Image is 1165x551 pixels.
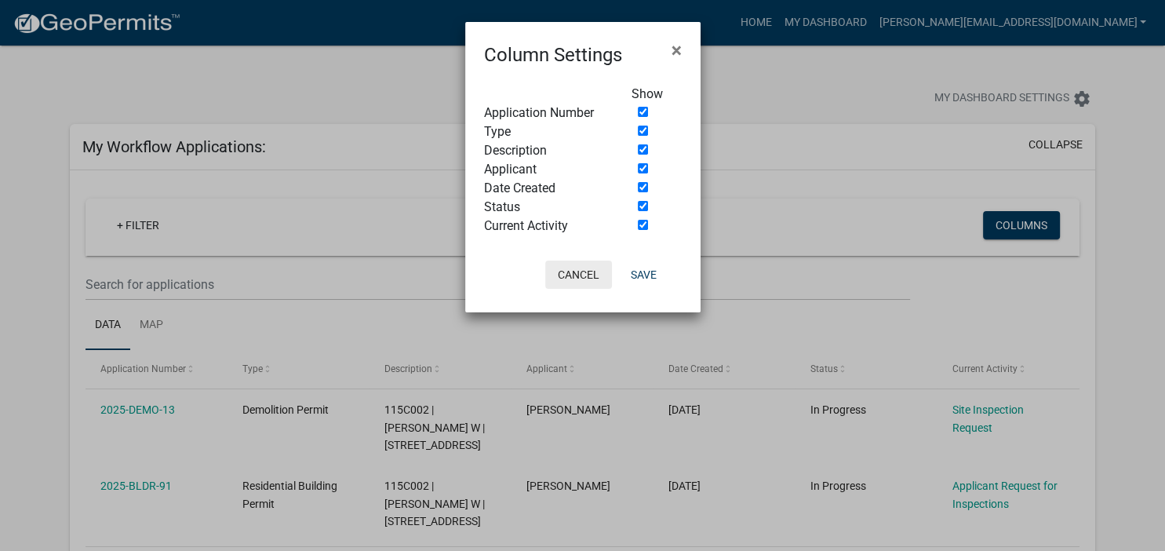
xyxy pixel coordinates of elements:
div: Date Created [472,179,620,198]
div: Current Activity [472,217,620,235]
button: Cancel [545,261,612,289]
div: Applicant [472,160,620,179]
button: Close [659,28,694,72]
div: Status [472,198,620,217]
div: Show [620,85,694,104]
div: Application Number [472,104,620,122]
span: × [672,39,682,61]
h4: Column Settings [484,41,622,69]
button: Save [618,261,669,289]
div: Type [472,122,620,141]
div: Description [472,141,620,160]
